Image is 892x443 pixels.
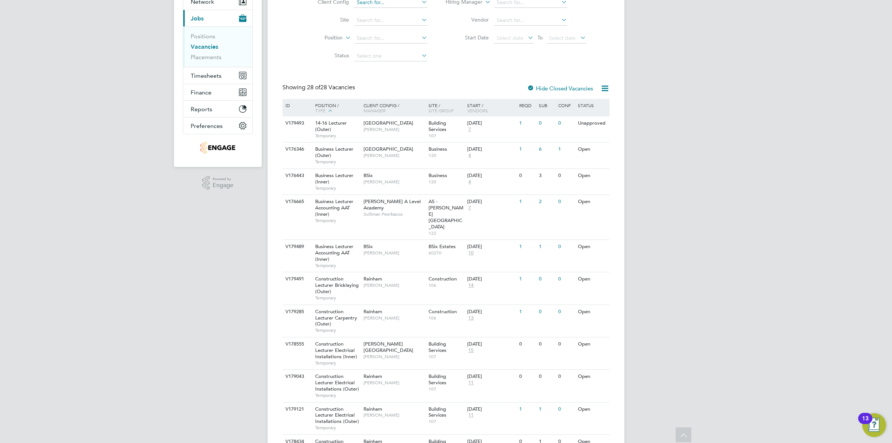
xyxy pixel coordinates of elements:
[284,272,310,286] div: V179491
[467,126,472,133] span: 7
[467,380,475,386] span: 11
[363,120,413,126] span: [GEOGRAPHIC_DATA]
[467,205,472,211] span: 7
[202,176,234,190] a: Powered byEngage
[517,142,537,156] div: 1
[517,99,537,112] div: Reqd
[307,84,320,91] span: 28 of
[315,107,326,113] span: Type
[183,67,252,84] button: Timesheets
[284,99,310,112] div: ID
[467,412,475,418] span: 11
[284,305,310,319] div: V179285
[467,315,475,321] span: 13
[467,173,516,179] div: [DATE]
[363,373,382,379] span: Rainham
[537,337,556,351] div: 0
[556,305,576,319] div: 0
[310,99,362,118] div: Position /
[576,99,608,112] div: Status
[537,116,556,130] div: 0
[556,337,576,351] div: 0
[862,418,869,428] div: 13
[467,107,488,113] span: Vendors
[576,116,608,130] div: Unapproved
[537,169,556,183] div: 3
[429,172,447,179] span: Business
[363,146,413,152] span: [GEOGRAPHIC_DATA]
[517,370,537,383] div: 0
[576,370,608,383] div: Open
[363,380,425,386] span: [PERSON_NAME]
[363,406,382,412] span: Rainham
[429,386,464,392] span: 107
[429,198,463,230] span: AS - [PERSON_NAME][GEOGRAPHIC_DATA]
[549,35,576,41] span: Select date
[315,295,360,301] span: Temporary
[576,337,608,351] div: Open
[517,305,537,319] div: 1
[315,133,360,139] span: Temporary
[183,10,252,26] button: Jobs
[517,337,537,351] div: 0
[497,35,523,41] span: Select date
[315,373,359,392] span: Construction Lecturer Electrical Installations (Outer)
[467,347,475,354] span: 15
[200,142,235,154] img: jambo-logo-retina.png
[213,182,233,189] span: Engage
[429,308,457,315] span: Construction
[284,142,310,156] div: V176346
[537,305,556,319] div: 0
[284,337,310,351] div: V178555
[213,176,233,182] span: Powered by
[556,169,576,183] div: 0
[362,99,427,117] div: Client Config /
[446,16,489,23] label: Vendor
[282,84,356,92] div: Showing
[429,373,446,386] span: Building Services
[576,305,608,319] div: Open
[315,120,347,132] span: 14-16 Lecturer (Outer)
[517,195,537,209] div: 1
[315,159,360,165] span: Temporary
[183,142,253,154] a: Go to home page
[429,406,446,418] span: Building Services
[429,418,464,424] span: 107
[556,142,576,156] div: 1
[191,72,222,79] span: Timesheets
[284,169,310,183] div: V176443
[446,34,489,41] label: Start Date
[284,402,310,416] div: V179121
[467,146,516,153] div: [DATE]
[307,84,355,91] span: 28 Vacancies
[537,370,556,383] div: 0
[191,54,222,61] a: Placements
[315,276,359,295] span: Construction Lecturer Bricklaying (Outer)
[537,142,556,156] div: 6
[363,412,425,418] span: [PERSON_NAME]
[315,406,359,425] span: Construction Lecturer Electrical Installations (Outer)
[363,250,425,256] span: [PERSON_NAME]
[537,272,556,286] div: 0
[363,276,382,282] span: Rainham
[284,240,310,254] div: V179489
[315,198,353,217] span: Business Lecturer Accounting AAT (Inner)
[429,153,464,158] span: 120
[556,370,576,383] div: 0
[363,308,382,315] span: Rainham
[306,52,349,59] label: Status
[363,153,425,158] span: [PERSON_NAME]
[576,169,608,183] div: Open
[315,263,360,269] span: Temporary
[527,85,593,92] label: Hide Closed Vacancies
[556,240,576,254] div: 0
[467,250,475,256] span: 10
[363,315,425,321] span: [PERSON_NAME]
[354,51,427,61] input: Select one
[191,43,218,50] a: Vacancies
[535,33,545,42] span: To
[315,308,357,327] span: Construction Lecturer Carpentry (Outer)
[429,354,464,360] span: 107
[354,33,427,44] input: Search for...
[363,198,421,211] span: [PERSON_NAME] A Level Academy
